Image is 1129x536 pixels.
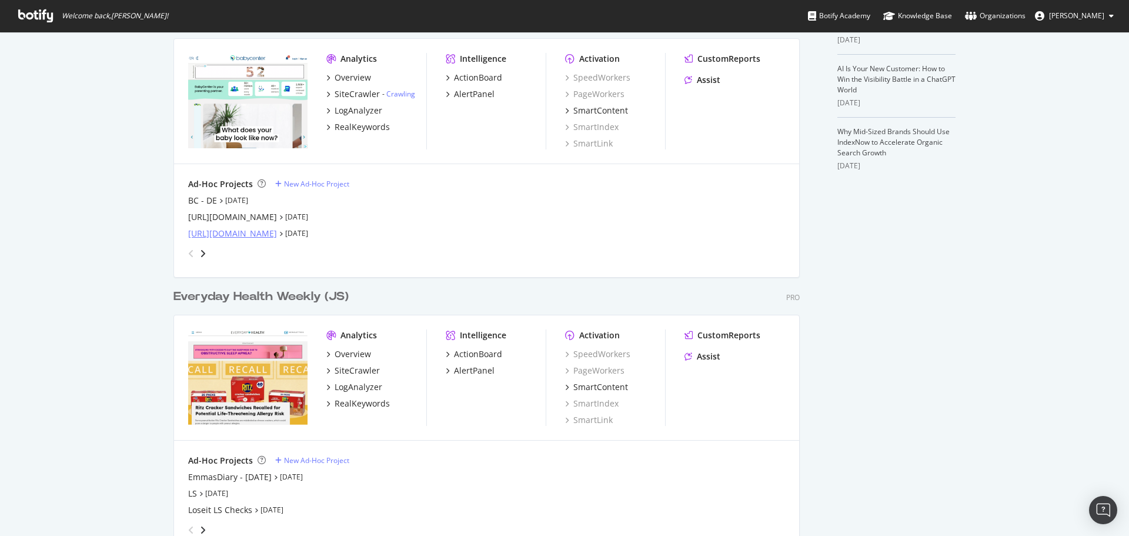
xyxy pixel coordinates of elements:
[205,488,228,498] a: [DATE]
[446,72,502,84] a: ActionBoard
[326,72,371,84] a: Overview
[173,288,349,305] div: Everyday Health Weekly (JS)
[697,53,760,65] div: CustomReports
[260,505,283,515] a: [DATE]
[837,126,950,158] a: Why Mid-Sized Brands Should Use IndexNow to Accelerate Organic Search Growth
[326,105,382,116] a: LogAnalyzer
[173,288,353,305] a: Everyday Health Weekly (JS)
[326,398,390,410] a: RealKeywords
[285,212,308,222] a: [DATE]
[275,179,349,189] a: New Ad-Hoc Project
[188,329,308,425] img: everydayhealth.com
[335,365,380,377] div: SiteCrawler
[382,89,415,99] div: -
[188,211,277,223] a: [URL][DOMAIN_NAME]
[275,455,349,465] a: New Ad-Hoc Project
[684,74,720,86] a: Assist
[454,88,495,100] div: AlertPanel
[199,524,207,536] div: angle-right
[340,329,377,341] div: Analytics
[199,248,207,259] div: angle-right
[883,10,952,22] div: Knowledge Base
[684,329,760,341] a: CustomReports
[188,504,252,516] a: Loseit LS Checks
[565,398,619,410] a: SmartIndex
[225,195,248,205] a: [DATE]
[188,455,253,467] div: Ad-Hoc Projects
[565,381,628,393] a: SmartContent
[446,348,502,360] a: ActionBoard
[335,105,382,116] div: LogAnalyzer
[1049,11,1104,21] span: Bill Elward
[454,365,495,377] div: AlertPanel
[837,64,956,95] a: AI Is Your New Customer: How to Win the Visibility Battle in a ChatGPT World
[965,10,1026,22] div: Organizations
[460,329,506,341] div: Intelligence
[565,348,630,360] a: SpeedWorkers
[684,351,720,362] a: Assist
[786,292,800,302] div: Pro
[565,105,628,116] a: SmartContent
[565,365,624,377] a: PageWorkers
[188,488,197,500] a: LS
[446,88,495,100] a: AlertPanel
[697,351,720,362] div: Assist
[454,348,502,360] div: ActionBoard
[454,72,502,84] div: ActionBoard
[326,365,380,377] a: SiteCrawler
[188,178,253,190] div: Ad-Hoc Projects
[573,381,628,393] div: SmartContent
[326,121,390,133] a: RealKeywords
[326,88,415,100] a: SiteCrawler- Crawling
[579,53,620,65] div: Activation
[280,472,303,482] a: [DATE]
[335,398,390,410] div: RealKeywords
[183,244,199,263] div: angle-left
[565,72,630,84] a: SpeedWorkers
[565,414,613,426] a: SmartLink
[565,138,613,149] a: SmartLink
[565,121,619,133] a: SmartIndex
[335,121,390,133] div: RealKeywords
[62,11,168,21] span: Welcome back, [PERSON_NAME] !
[340,53,377,65] div: Analytics
[335,88,380,100] div: SiteCrawler
[808,10,870,22] div: Botify Academy
[573,105,628,116] div: SmartContent
[188,53,308,148] img: babycenter.com
[1089,496,1117,524] div: Open Intercom Messenger
[188,471,272,483] a: EmmasDiary - [DATE]
[284,179,349,189] div: New Ad-Hoc Project
[460,53,506,65] div: Intelligence
[565,88,624,100] a: PageWorkers
[326,381,382,393] a: LogAnalyzer
[697,74,720,86] div: Assist
[188,228,277,239] a: [URL][DOMAIN_NAME]
[446,365,495,377] a: AlertPanel
[285,228,308,238] a: [DATE]
[579,329,620,341] div: Activation
[188,195,217,207] a: BC - DE
[386,89,415,99] a: Crawling
[1026,6,1123,25] button: [PERSON_NAME]
[837,161,956,171] div: [DATE]
[335,72,371,84] div: Overview
[326,348,371,360] a: Overview
[684,53,760,65] a: CustomReports
[837,35,956,45] div: [DATE]
[335,381,382,393] div: LogAnalyzer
